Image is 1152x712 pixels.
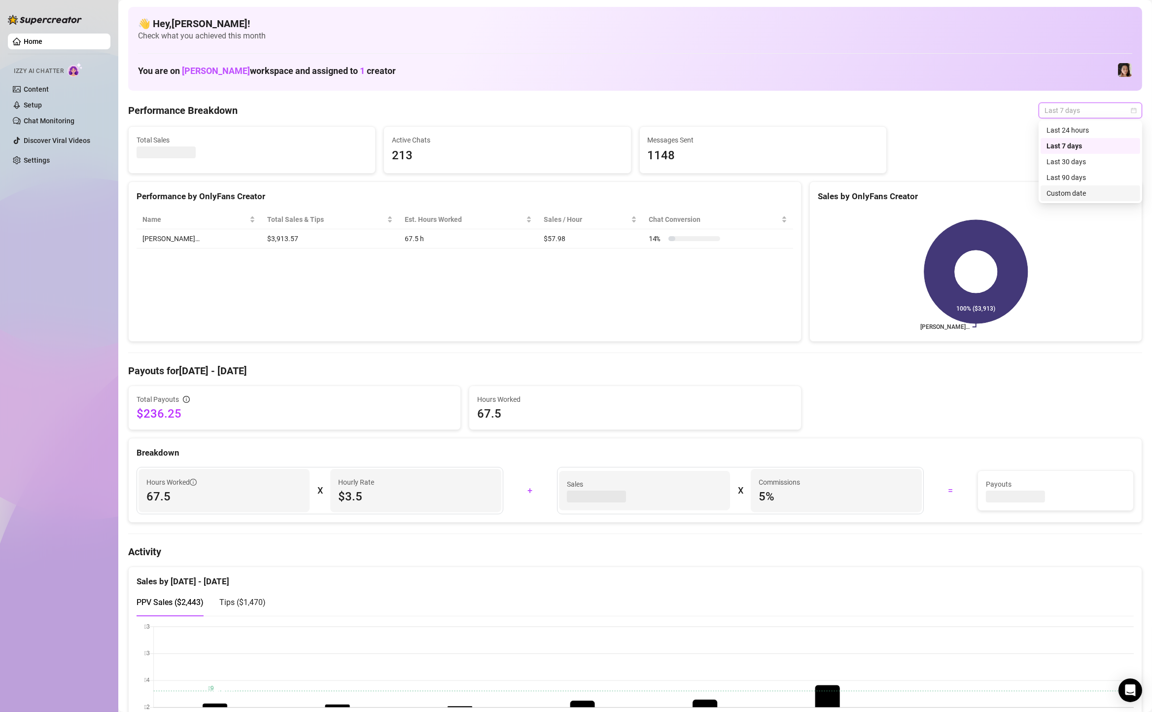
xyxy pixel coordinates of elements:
[1041,185,1140,201] div: Custom date
[137,567,1134,588] div: Sales by [DATE] - [DATE]
[261,229,399,249] td: $3,913.57
[317,483,322,498] div: X
[920,323,970,330] text: [PERSON_NAME]…
[1041,170,1140,185] div: Last 90 days
[1047,172,1134,183] div: Last 90 days
[8,15,82,25] img: logo-BBDzfeDw.svg
[649,214,779,225] span: Chat Conversion
[24,37,42,45] a: Home
[1047,156,1134,167] div: Last 30 days
[146,489,302,504] span: 67.5
[14,67,64,76] span: Izzy AI Chatter
[261,210,399,229] th: Total Sales & Tips
[137,135,367,145] span: Total Sales
[338,489,493,504] span: $3.5
[392,135,623,145] span: Active Chats
[128,364,1142,378] h4: Payouts for [DATE] - [DATE]
[1041,122,1140,138] div: Last 24 hours
[818,190,1134,203] div: Sales by OnlyFans Creator
[930,483,972,498] div: =
[190,479,197,486] span: info-circle
[137,598,204,607] span: PPV Sales ( $2,443 )
[1041,138,1140,154] div: Last 7 days
[24,101,42,109] a: Setup
[142,214,247,225] span: Name
[219,598,266,607] span: Tips ( $1,470 )
[24,156,50,164] a: Settings
[1047,125,1134,136] div: Last 24 hours
[183,396,190,403] span: info-circle
[267,214,385,225] span: Total Sales & Tips
[137,229,261,249] td: [PERSON_NAME]…
[509,483,551,498] div: +
[137,394,179,405] span: Total Payouts
[1047,188,1134,199] div: Custom date
[138,66,396,76] h1: You are on workspace and assigned to creator
[538,229,643,249] td: $57.98
[24,117,74,125] a: Chat Monitoring
[1047,141,1134,151] div: Last 7 days
[567,479,722,490] span: Sales
[138,17,1132,31] h4: 👋 Hey, [PERSON_NAME] !
[128,104,238,117] h4: Performance Breakdown
[643,210,793,229] th: Chat Conversion
[405,214,524,225] div: Est. Hours Worked
[137,406,453,422] span: $236.25
[68,63,83,77] img: AI Chatter
[137,446,1134,460] div: Breakdown
[648,135,878,145] span: Messages Sent
[338,477,374,488] article: Hourly Rate
[1118,63,1132,77] img: Luna
[1045,103,1136,118] span: Last 7 days
[759,477,800,488] article: Commissions
[138,31,1132,41] span: Check what you achieved this month
[738,483,743,498] div: X
[399,229,538,249] td: 67.5 h
[1041,154,1140,170] div: Last 30 days
[360,66,365,76] span: 1
[392,146,623,165] span: 213
[146,477,197,488] span: Hours Worked
[544,214,629,225] span: Sales / Hour
[24,137,90,144] a: Discover Viral Videos
[648,146,878,165] span: 1148
[986,479,1125,490] span: Payouts
[182,66,250,76] span: [PERSON_NAME]
[1131,107,1137,113] span: calendar
[128,545,1142,559] h4: Activity
[137,210,261,229] th: Name
[477,406,793,422] span: 67.5
[477,394,793,405] span: Hours Worked
[137,190,793,203] div: Performance by OnlyFans Creator
[538,210,643,229] th: Sales / Hour
[649,233,664,244] span: 14 %
[24,85,49,93] a: Content
[759,489,914,504] span: 5 %
[1118,678,1142,702] div: Open Intercom Messenger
